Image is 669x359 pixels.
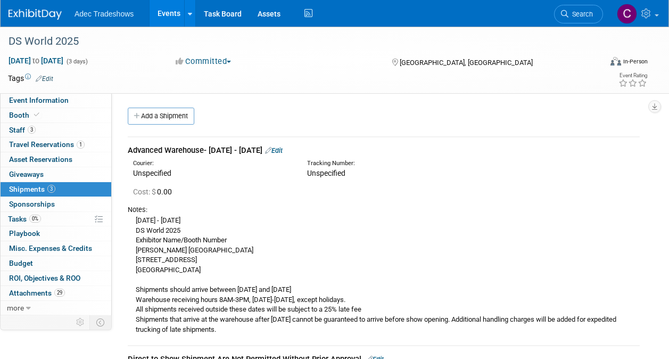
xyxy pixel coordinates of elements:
a: Sponsorships [1,197,111,211]
a: Giveaways [1,167,111,182]
span: 3 [47,185,55,193]
img: ExhibitDay [9,9,62,20]
div: Tracking Number: [307,159,509,168]
span: Event Information [9,96,69,104]
span: (3 days) [65,58,88,65]
a: ROI, Objectives & ROO [1,271,111,285]
div: In-Person [623,58,648,66]
div: Notes: [128,205,640,215]
span: Search [568,10,593,18]
div: [DATE] - [DATE] DS World 2025 Exhibitor Name/Booth Number [PERSON_NAME] [GEOGRAPHIC_DATA] [STREET... [128,215,640,334]
td: Personalize Event Tab Strip [71,315,90,329]
span: Budget [9,259,33,267]
i: Booth reservation complete [34,112,39,118]
span: 0% [29,215,41,223]
span: Tasks [8,215,41,223]
span: Attachments [9,289,65,297]
span: Cost: $ [133,187,157,196]
span: Unspecified [307,169,345,177]
td: Toggle Event Tabs [90,315,112,329]
span: 1 [77,141,85,149]
span: Giveaways [9,170,44,178]
a: Edit [265,146,283,154]
div: Event Format [555,55,648,71]
a: Attachments29 [1,286,111,300]
a: Event Information [1,93,111,108]
span: 29 [54,289,65,297]
a: Staff3 [1,123,111,137]
a: Add a Shipment [128,108,194,125]
span: Shipments [9,185,55,193]
div: Advanced Warehouse- [DATE] - [DATE] [128,145,640,156]
span: Staff [9,126,36,134]
div: Event Rating [618,73,647,78]
div: Courier: [133,159,291,168]
span: ROI, Objectives & ROO [9,274,80,282]
span: Travel Reservations [9,140,85,149]
span: Sponsorships [9,200,55,208]
span: Asset Reservations [9,155,72,164]
a: Booth [1,108,111,123]
span: [DATE] [DATE] [8,56,64,66]
a: Asset Reservations [1,152,111,167]
span: Adec Tradeshows [75,10,134,18]
span: [GEOGRAPHIC_DATA], [GEOGRAPHIC_DATA] [400,59,533,67]
div: Unspecified [133,168,291,178]
span: 3 [28,126,36,134]
a: Travel Reservations1 [1,137,111,152]
a: Shipments3 [1,182,111,197]
a: Playbook [1,226,111,241]
a: Misc. Expenses & Credits [1,241,111,256]
span: Booth [9,111,42,119]
button: Committed [172,56,235,67]
span: Playbook [9,229,40,238]
a: more [1,301,111,315]
div: DS World 2025 [5,32,593,51]
img: Format-Inperson.png [610,57,621,66]
span: Misc. Expenses & Credits [9,244,92,252]
span: to [31,56,41,65]
span: more [7,304,24,312]
a: Edit [36,75,53,83]
span: 0.00 [133,187,176,196]
a: Search [554,5,603,23]
a: Budget [1,256,111,271]
img: Carol Schmidlin [617,4,637,24]
a: Tasks0% [1,212,111,226]
td: Tags [8,73,53,84]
